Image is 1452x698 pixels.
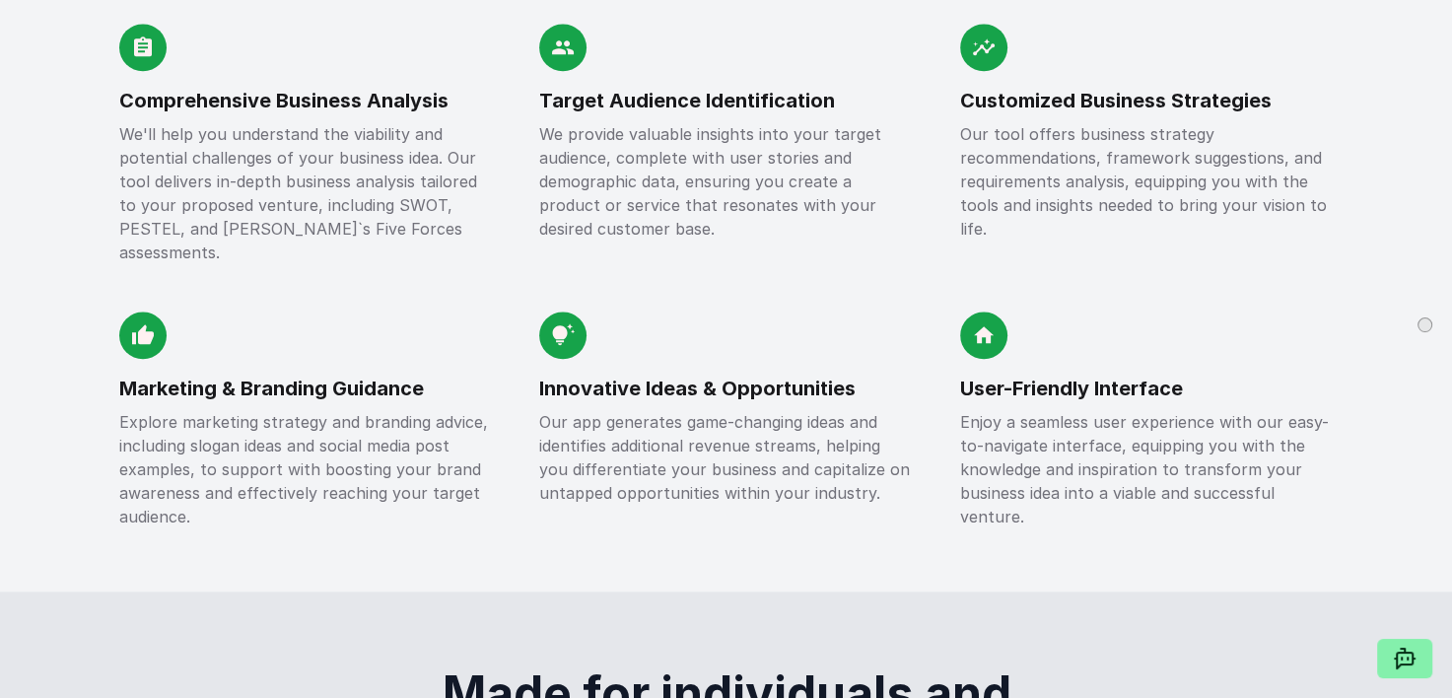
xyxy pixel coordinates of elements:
[119,87,493,114] h3: Comprehensive Business Analysis
[960,410,1334,528] p: Enjoy a seamless user experience with our easy-to-navigate interface, equipping you with the know...
[960,375,1334,402] h3: User-Friendly Interface
[1418,317,1431,332] img: hide.svg
[119,410,493,528] p: Explore marketing strategy and branding advice, including slogan ideas and social media post exam...
[119,122,493,264] p: We'll help you understand the viability and potential challenges of your business idea. Our tool ...
[539,122,913,241] p: We provide valuable insights into your target audience, complete with user stories and demographi...
[539,410,913,505] p: Our app generates game-changing ideas and identifies additional revenue streams, helping you diff...
[539,87,913,114] h3: Target Audience Identification
[539,375,913,402] h3: Innovative Ideas & Opportunities
[119,375,493,402] h3: Marketing & Branding Guidance
[960,87,1334,114] h3: Customized Business Strategies
[960,122,1334,241] p: Our tool offers business strategy recommendations, framework suggestions, and requirements analys...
